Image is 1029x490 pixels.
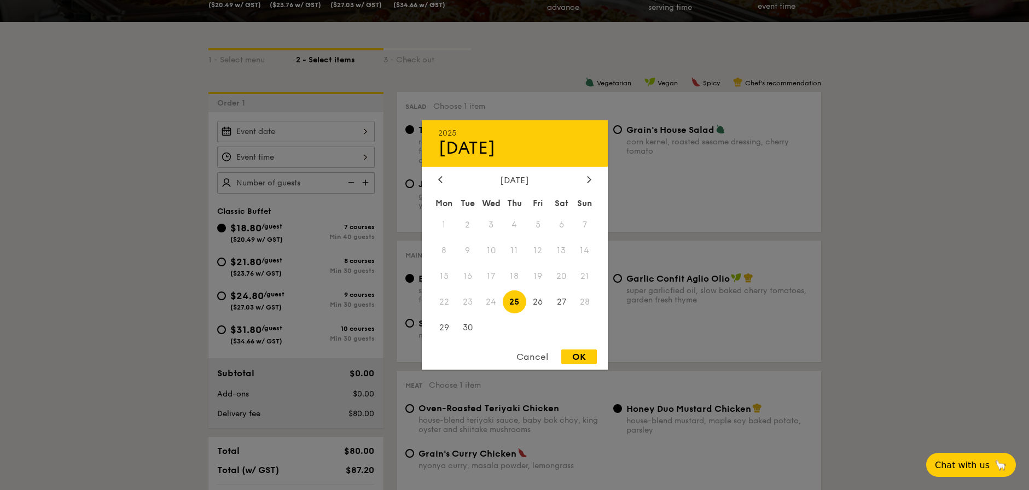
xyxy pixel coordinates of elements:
div: Cancel [505,349,559,364]
span: 15 [433,265,456,288]
span: 14 [573,239,597,262]
span: 24 [479,290,503,313]
div: Fri [526,194,550,213]
span: 3 [479,213,503,237]
span: 4 [503,213,526,237]
div: Thu [503,194,526,213]
span: 17 [479,265,503,288]
span: 16 [456,265,479,288]
span: 10 [479,239,503,262]
span: 22 [433,290,456,313]
div: Sat [550,194,573,213]
span: 13 [550,239,573,262]
div: Mon [433,194,456,213]
div: [DATE] [438,138,591,159]
span: 5 [526,213,550,237]
span: 9 [456,239,479,262]
span: 2 [456,213,479,237]
div: OK [561,349,597,364]
div: 2025 [438,129,591,138]
span: 1 [433,213,456,237]
div: Wed [479,194,503,213]
span: 25 [503,290,526,313]
span: 29 [433,316,456,339]
span: 21 [573,265,597,288]
span: 🦙 [994,459,1007,471]
div: Sun [573,194,597,213]
div: [DATE] [438,175,591,185]
button: Chat with us🦙 [926,453,1016,477]
span: 11 [503,239,526,262]
span: 20 [550,265,573,288]
span: 8 [433,239,456,262]
span: 7 [573,213,597,237]
div: Tue [456,194,479,213]
span: 6 [550,213,573,237]
span: 23 [456,290,479,313]
span: 28 [573,290,597,313]
span: Chat with us [935,460,990,470]
span: 12 [526,239,550,262]
span: 30 [456,316,479,339]
span: 26 [526,290,550,313]
span: 27 [550,290,573,313]
span: 19 [526,265,550,288]
span: 18 [503,265,526,288]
